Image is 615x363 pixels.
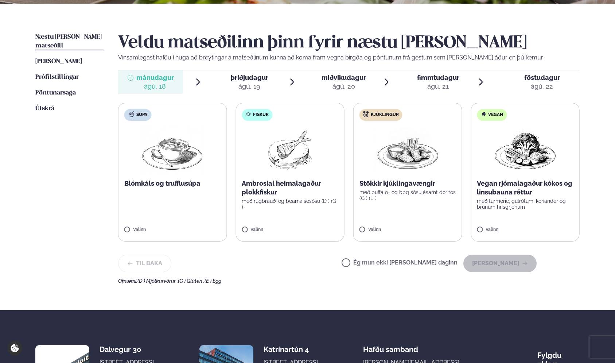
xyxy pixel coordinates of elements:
[477,198,573,210] p: með turmeric, gulrótum, kóríander og brúnum hrísgrjónum
[363,339,418,354] span: Hafðu samband
[322,74,366,81] span: miðvikudagur
[477,179,573,197] p: Vegan rjómalagaður kókos og linsubauna réttur
[493,127,557,173] img: Vegan.png
[253,112,269,118] span: Fiskur
[35,89,76,97] a: Pöntunarsaga
[231,74,268,81] span: þriðjudagur
[118,278,580,284] div: Ofnæmi:
[363,111,369,117] img: chicken.svg
[463,255,537,272] button: [PERSON_NAME]
[245,111,251,117] img: fish.svg
[35,104,54,113] a: Útskrá
[136,112,147,118] span: Súpa
[118,33,580,53] h2: Veldu matseðilinn þinn fyrir næstu [PERSON_NAME]
[100,345,157,354] div: Dalvegur 30
[524,74,560,81] span: föstudagur
[35,58,82,65] span: [PERSON_NAME]
[35,90,76,96] span: Pöntunarsaga
[266,127,313,173] img: fish.png
[35,57,82,66] a: [PERSON_NAME]
[7,341,22,356] a: Cookie settings
[242,179,338,197] p: Ambrosial heimalagaður plokkfiskur
[118,255,171,272] button: Til baka
[35,33,104,50] a: Næstu [PERSON_NAME] matseðill
[231,82,268,91] div: ágú. 19
[371,112,399,118] span: Kjúklingur
[242,198,338,210] p: með rúgbrauði og bearnaisesósu (D ) (G )
[488,112,503,118] span: Vegan
[417,82,459,91] div: ágú. 21
[264,345,322,354] div: Katrínartún 4
[375,127,440,173] img: Chicken-wings-legs.png
[136,82,174,91] div: ágú. 18
[417,74,459,81] span: fimmtudagur
[136,74,174,81] span: mánudagur
[178,278,205,284] span: (G ) Glúten ,
[140,127,205,173] img: Soup.png
[124,179,221,188] p: Blómkáls og trufflusúpa
[35,34,102,49] span: Næstu [PERSON_NAME] matseðill
[118,53,580,62] p: Vinsamlegast hafðu í huga að breytingar á matseðlinum kunna að koma fram vegna birgða og pöntunum...
[322,82,366,91] div: ágú. 20
[205,278,221,284] span: (E ) Egg
[524,82,560,91] div: ágú. 22
[35,105,54,112] span: Útskrá
[359,189,456,201] p: með buffalo- og bbq sósu ásamt doritos (G ) (E )
[137,278,178,284] span: (D ) Mjólkurvörur ,
[35,74,79,80] span: Prófílstillingar
[480,111,486,117] img: Vegan.svg
[35,73,79,82] a: Prófílstillingar
[129,111,135,117] img: soup.svg
[359,179,456,188] p: Stökkir kjúklingavængir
